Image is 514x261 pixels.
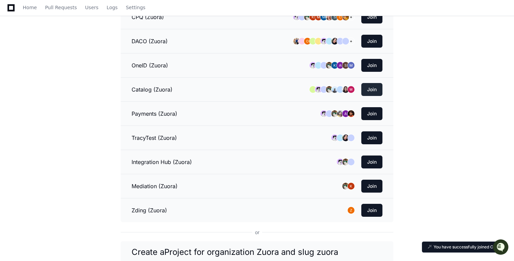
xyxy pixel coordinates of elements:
[315,14,322,20] img: ACg8ocJ2YrirSm6qQyvSDvgtgNnEvMNhy24ZCn3olx6sOq2Q92y8sA=s96-c
[361,107,382,120] button: Join
[361,204,382,217] button: Join
[348,62,354,69] img: ACg8ocLJZfIrBNz-jy0uHe-OjQKq6zhfU2gcedXycFS2YMG7s60SHQ=s96-c
[116,53,124,61] button: Start new chat
[342,183,349,190] img: ACg8ocLG_LSDOp7uAivCyQqIxj1Ef0G8caL3PxUxK52DC0_DO42UYdCW=s96-c
[7,7,20,20] img: PlayerZero
[132,85,172,94] h3: Catalog (Zuora)
[132,206,167,214] h3: Zding (Zuora)
[85,5,99,10] span: Users
[361,156,382,168] button: Join
[309,14,316,20] img: ACg8ocKZXm1NKHxhOkqvqa84Dmx5E-TY7OaNiff2geN263m-JUJizQ=s96-c
[348,14,354,20] div: +
[434,244,500,250] p: You have successfully joined CPQ.
[326,62,333,69] img: ACg8ocLG_LSDOp7uAivCyQqIxj1Ef0G8caL3PxUxK52DC0_DO42UYdCW=s96-c
[126,5,145,10] span: Settings
[331,38,338,45] img: ACg8ocLHYU8Q_QVc2aH0uWWb68hicQ26ALs8diVHP6v8XvCwTS-KVGiV=s96-c
[337,159,344,165] img: avatar
[348,38,354,45] div: +
[252,229,262,236] span: or
[326,86,333,93] img: ACg8ocLG_LSDOp7uAivCyQqIxj1Ef0G8caL3PxUxK52DC0_DO42UYdCW=s96-c
[342,110,349,117] img: ACg8ocIjsbhGfU8DgKndstARb_DRXJidK2BLxSvm1Tw9jS4ugDFhUg=s96-c
[23,5,37,10] span: Home
[331,86,338,93] img: ACg8ocJepXi-dr_qq4KGJ9OYKHjeJPqnPGRYBcXpSWq7AaGLgaTP2rc=s96-c
[164,247,338,257] span: Project for organization Zuora and slug zuora
[348,86,354,93] img: ACg8ocL4jpGBZnVexf-ACLEd4ECGEH1d974KZ_Cpsr4kVLkQrclfvA=s96-c
[132,61,168,69] h3: OneID (Zuora)
[304,38,311,45] img: ACg8ocI-Tdydoh_6ush8dVDQIbCNfKPhyN0EEsd899WyHEq5-0KOBw=s96-c
[342,134,349,141] img: ACg8ocLHYU8Q_QVc2aH0uWWb68hicQ26ALs8diVHP6v8XvCwTS-KVGiV=s96-c
[320,110,327,117] img: avatar
[107,5,118,10] span: Logs
[342,62,349,69] img: ACg8ocKnuGiZvR7KbmmZZVS1Ow8zsr884VzC3OCewc0jWo6HGwFluA=s96-c
[48,71,82,77] a: Powered byPylon
[337,110,344,117] img: ACg8ocJp4l0LCSiC5MWlEh794OtQNs1DKYp4otTGwJyAKUZvwXkNnmc=s96-c
[337,62,344,69] img: ACg8ocIjsbhGfU8DgKndstARb_DRXJidK2BLxSvm1Tw9jS4ugDFhUg=s96-c
[7,27,124,38] div: Welcome
[45,5,77,10] span: Pull Requests
[361,11,382,23] button: Join
[342,86,349,93] img: ACg8ocKVG_Mf-FmtzvAgjX3BYvJW9GHEmSrM4TWb-H0bUnd2twEYv5A=s96-c
[342,14,349,20] img: ACg8ocJ82ND-G-iQaQZQJEev1bc3VRIVuGXdBMhBUshypyhi_k8nuJM=s96-c
[132,247,382,258] h1: Create a
[315,86,322,93] img: avatar
[361,35,382,48] button: Join
[348,110,354,117] img: ACg8ocINLNmARpYePqX6TwQpfvt7oUpZxqvXm_stglHx7IZrOUD4xwk=s96-c
[361,83,382,96] button: Join
[68,71,82,77] span: Pylon
[342,159,349,165] img: ACg8ocLG_LSDOp7uAivCyQqIxj1Ef0G8caL3PxUxK52DC0_DO42UYdCW=s96-c
[361,59,382,72] button: Join
[331,14,338,20] img: ACg8ocIFicpcaCmNRizFmAEFEzuiNz10-Zqr8uIiTFbT9nU0U0O_Ug=s96-c
[132,13,164,21] h3: CPQ (Zuora)
[23,51,112,58] div: Start new chat
[361,131,382,144] button: Join
[331,62,338,69] img: ACg8ocIQ5woVbQzuFms1dmjIumQevP0SKwX2Rgdzz-nZmIM_ZSv-zA=s96-c
[7,51,19,63] img: 1756235613930-3d25f9e4-fa56-45dd-b3ad-e072dfbd1548
[331,134,338,141] img: avatar
[23,58,99,63] div: We're offline, but we'll be back soon!
[320,38,327,45] img: avatar
[132,110,177,118] h3: Payments (Zuora)
[132,37,168,45] h3: DACO (Zuora)
[326,14,333,20] img: ACg8ocIU-Sb2BxnMcntMXmziFCr-7X-gNNbgA1qH7xs1u4x9U1zCTVyX=s96-c
[361,180,382,193] button: Join
[293,38,300,45] img: ACg8ocI9sHE4sKU7SSlr8yqwP9rs84jP-cEDj31v0dZfF1A5sfluaDYf=s96-c
[337,14,344,20] img: ACg8ocIehM_THJRYEFE-Wl97tDrb4XEVveFUSaWZ6quAijY93XlnAw=s96-c
[132,134,177,142] h3: TracyTest (Zuora)
[304,14,311,20] img: ACg8ocLG_LSDOp7uAivCyQqIxj1Ef0G8caL3PxUxK52DC0_DO42UYdCW=s96-c
[492,239,511,257] iframe: Open customer support
[309,62,316,69] img: avatar
[331,110,338,117] img: ACg8ocLG_LSDOp7uAivCyQqIxj1Ef0G8caL3PxUxK52DC0_DO42UYdCW=s96-c
[348,207,354,214] img: ACg8ocLA55ukTjT6Y4QERDYsSmPVW-tLPKI6gdXIPfrlojDoEsnjqQ=s96-c
[293,14,300,20] img: avatar
[320,14,327,20] img: ACg8ocLdN8AYugA_8vsc6uf1CmNcof0O-E4-j6sfY2RHsQWeCbzFJA=s96-c
[132,182,178,190] h3: Mediation (Zuora)
[348,183,354,190] img: ACg8ocIO7jtkWN8S2iLRBR-u1BMcRY5-kg2T8U2dj_CWIxGKEUqXVg=s96-c
[132,158,192,166] h3: Integration Hub (Zuora)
